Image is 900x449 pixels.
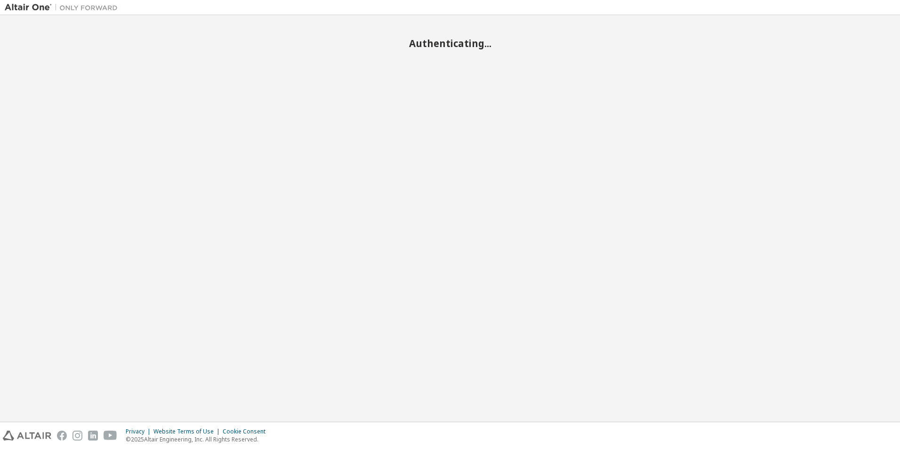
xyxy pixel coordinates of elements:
[5,37,895,49] h2: Authenticating...
[104,431,117,441] img: youtube.svg
[3,431,51,441] img: altair_logo.svg
[153,428,223,435] div: Website Terms of Use
[88,431,98,441] img: linkedin.svg
[5,3,122,12] img: Altair One
[126,435,271,443] p: © 2025 Altair Engineering, Inc. All Rights Reserved.
[126,428,153,435] div: Privacy
[223,428,271,435] div: Cookie Consent
[72,431,82,441] img: instagram.svg
[57,431,67,441] img: facebook.svg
